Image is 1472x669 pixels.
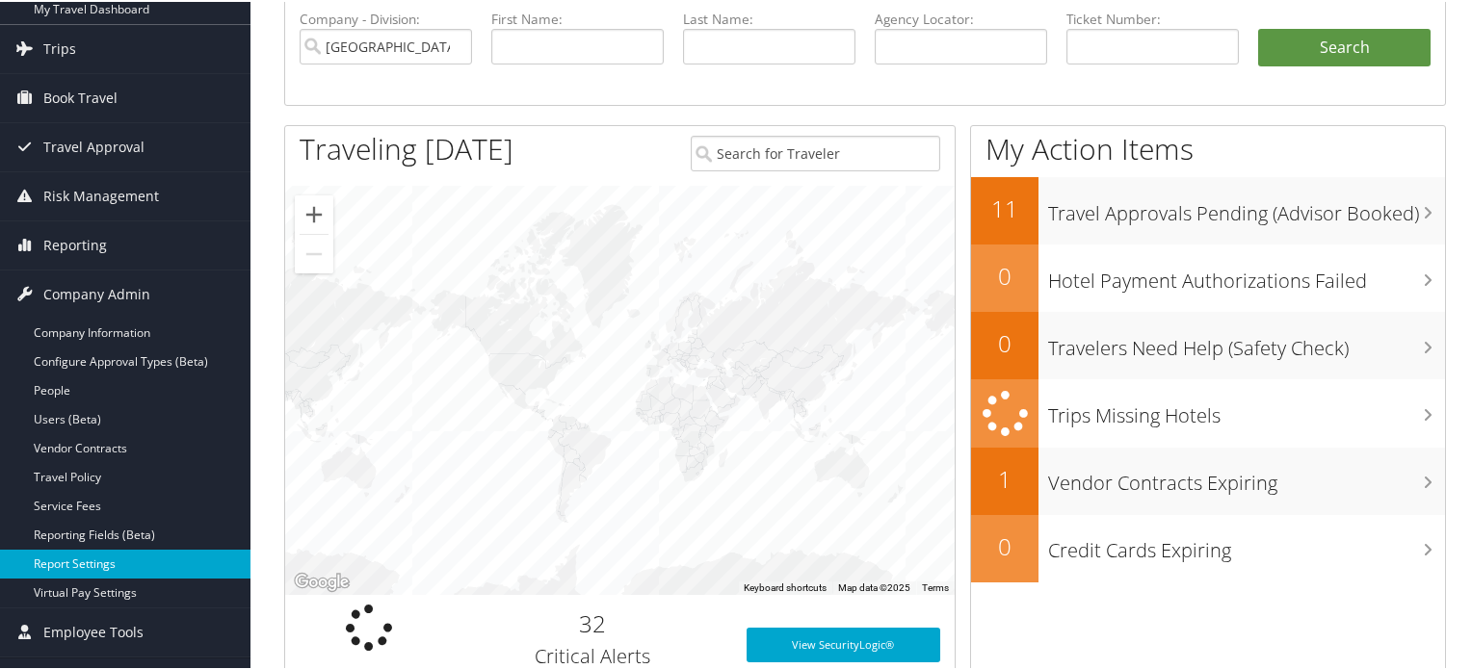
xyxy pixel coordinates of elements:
a: Trips Missing Hotels [971,377,1445,446]
label: Ticket Number: [1066,8,1239,27]
a: Open this area in Google Maps (opens a new window) [290,568,354,593]
a: Terms (opens in new tab) [922,580,949,591]
h2: 0 [971,258,1038,291]
h3: Critical Alerts [467,641,718,668]
span: Reporting [43,219,107,268]
h3: Travel Approvals Pending (Advisor Booked) [1048,189,1445,225]
h2: 0 [971,528,1038,561]
span: Book Travel [43,72,118,120]
h2: 32 [467,605,718,638]
h3: Hotel Payment Authorizations Failed [1048,256,1445,293]
span: Company Admin [43,269,150,317]
a: 0Hotel Payment Authorizations Failed [971,243,1445,310]
label: First Name: [491,8,664,27]
input: Search for Traveler [691,134,941,169]
h3: Vendor Contracts Expiring [1048,458,1445,495]
span: Map data ©2025 [838,580,910,591]
span: Employee Tools [43,606,144,655]
h1: Traveling [DATE] [300,127,513,167]
a: 11Travel Approvals Pending (Advisor Booked) [971,175,1445,243]
a: 0Travelers Need Help (Safety Check) [971,310,1445,377]
span: Risk Management [43,170,159,219]
span: Travel Approval [43,121,145,169]
button: Zoom in [295,193,333,232]
h2: 0 [971,325,1038,358]
img: Google [290,568,354,593]
label: Company - Division: [300,8,472,27]
label: Agency Locator: [875,8,1047,27]
a: 1Vendor Contracts Expiring [971,446,1445,513]
button: Keyboard shortcuts [744,579,827,593]
button: Search [1258,27,1431,65]
h2: 1 [971,461,1038,494]
a: View SecurityLogic® [747,626,941,660]
h3: Travelers Need Help (Safety Check) [1048,323,1445,360]
h2: 11 [971,191,1038,223]
span: Trips [43,23,76,71]
a: 0Credit Cards Expiring [971,513,1445,580]
h3: Trips Missing Hotels [1048,391,1445,427]
button: Zoom out [295,233,333,271]
h3: Credit Cards Expiring [1048,526,1445,562]
label: Last Name: [683,8,855,27]
h1: My Action Items [971,127,1445,167]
